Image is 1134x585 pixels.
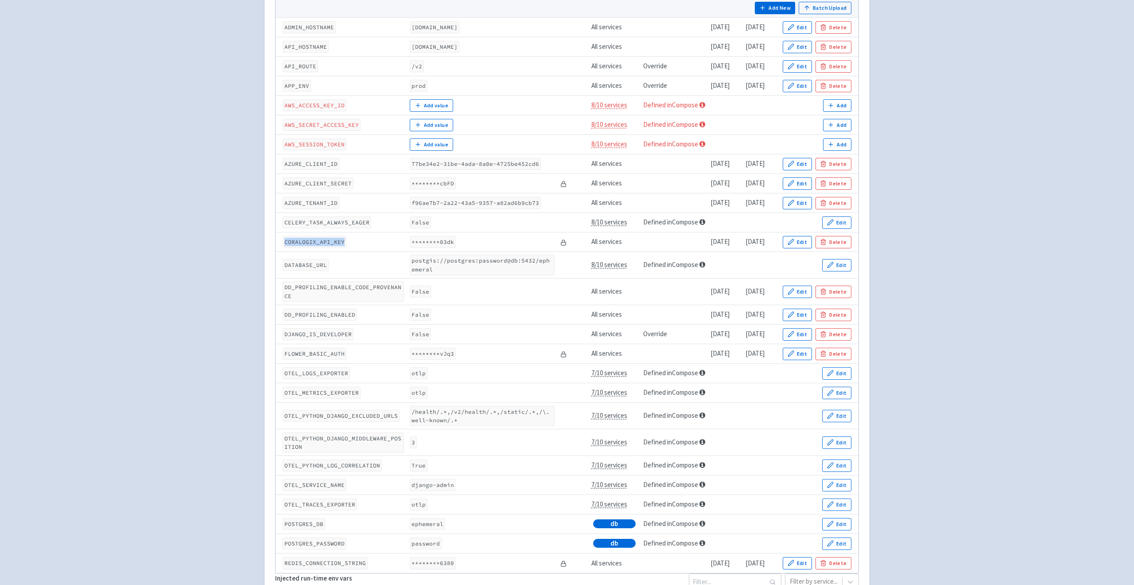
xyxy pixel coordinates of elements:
[711,23,730,31] time: [DATE]
[711,349,730,357] time: [DATE]
[283,328,353,340] code: DJANGO_IS_DEVELOPER
[746,159,765,168] time: [DATE]
[588,76,640,96] td: All services
[823,119,851,131] button: Add
[816,197,851,209] button: Delete
[746,81,765,90] time: [DATE]
[783,21,812,34] button: Edit
[816,328,851,341] button: Delete
[410,309,431,321] code: False
[591,461,627,469] span: 7/10 services
[711,310,730,318] time: [DATE]
[283,99,346,111] code: AWS_ACCESS_KEY_ID
[283,259,329,271] code: DATABASE_URL
[643,101,698,109] a: Defined in Compose
[283,518,325,530] code: POSTGRES_DB
[816,348,851,360] button: Delete
[591,480,627,489] span: 7/10 services
[711,62,730,70] time: [DATE]
[410,158,541,170] code: 77be34e2-31be-4ada-8a0e-4725be452cd6
[783,348,812,360] button: Edit
[410,80,427,92] code: prod
[410,367,427,379] code: otlp
[610,539,618,548] span: db
[283,387,361,399] code: OTEL_METRICS_EXPORTER
[643,519,698,528] a: Defined in Compose
[746,349,765,357] time: [DATE]
[746,310,765,318] time: [DATE]
[643,480,698,489] a: Defined in Compose
[588,193,640,213] td: All services
[283,138,346,150] code: AWS_SESSION_TOKEN
[799,2,851,14] button: Batch Upload
[588,18,640,37] td: All services
[783,158,812,170] button: Edit
[711,287,730,295] time: [DATE]
[588,305,640,325] td: All services
[822,499,851,511] button: Edit
[283,538,346,550] code: POSTGRES_PASSWORD
[410,406,555,426] code: /health/.*,/v2/health/.*,/static/.*,/\.well-known/.*
[822,367,851,380] button: Edit
[588,554,640,573] td: All services
[410,119,453,131] button: Add value
[711,237,730,246] time: [DATE]
[410,99,453,112] button: Add value
[822,479,851,491] button: Edit
[283,80,311,92] code: APP_ENV
[410,459,427,471] code: True
[643,120,698,129] a: Defined in Compose
[588,232,640,252] td: All services
[591,218,627,226] span: 8/10 services
[746,330,765,338] time: [DATE]
[410,138,453,151] button: Add value
[711,330,730,338] time: [DATE]
[410,479,456,491] code: django-admin
[283,21,336,33] code: ADMIN_HOSTNAME
[275,574,352,582] strong: Injected run-time env vars
[746,42,765,51] time: [DATE]
[283,236,346,248] code: CORALOGIX_API_KEY
[591,120,627,129] span: 8/10 services
[816,60,851,73] button: Delete
[283,432,404,453] code: OTEL_PYTHON_DJANGO_MIDDLEWARE_POSITION
[816,158,851,170] button: Delete
[822,387,851,399] button: Edit
[283,348,346,360] code: FLOWER_BASIC_AUTH
[783,177,812,190] button: Edit
[822,538,851,550] button: Edit
[410,518,445,530] code: ephemeral
[643,500,698,508] a: Defined in Compose
[816,80,851,92] button: Delete
[822,410,851,422] button: Edit
[783,197,812,209] button: Edit
[591,500,627,508] span: 7/10 services
[783,286,812,298] button: Edit
[711,179,730,187] time: [DATE]
[746,237,765,246] time: [DATE]
[755,2,796,14] button: Add New
[643,218,698,226] a: Defined in Compose
[711,559,730,567] time: [DATE]
[283,197,339,209] code: AZURE_TENANT_ID
[588,344,640,364] td: All services
[746,559,765,567] time: [DATE]
[643,461,698,469] a: Defined in Compose
[783,60,812,73] button: Edit
[591,140,627,148] span: 8/10 services
[410,21,459,33] code: [DOMAIN_NAME]
[746,287,765,295] time: [DATE]
[283,459,382,471] code: OTEL_PYTHON_LOG_CORRELATION
[283,309,357,321] code: DD_PROFILING_ENABLED
[410,436,417,448] code: 3
[643,411,698,420] a: Defined in Compose
[588,279,640,305] td: All services
[823,99,851,112] button: Add
[410,538,442,550] code: password
[783,309,812,321] button: Edit
[816,286,851,298] button: Delete
[588,154,640,174] td: All services
[588,325,640,344] td: All services
[283,557,368,569] code: REDIS_CONNECTION_STRING
[746,198,765,207] time: [DATE]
